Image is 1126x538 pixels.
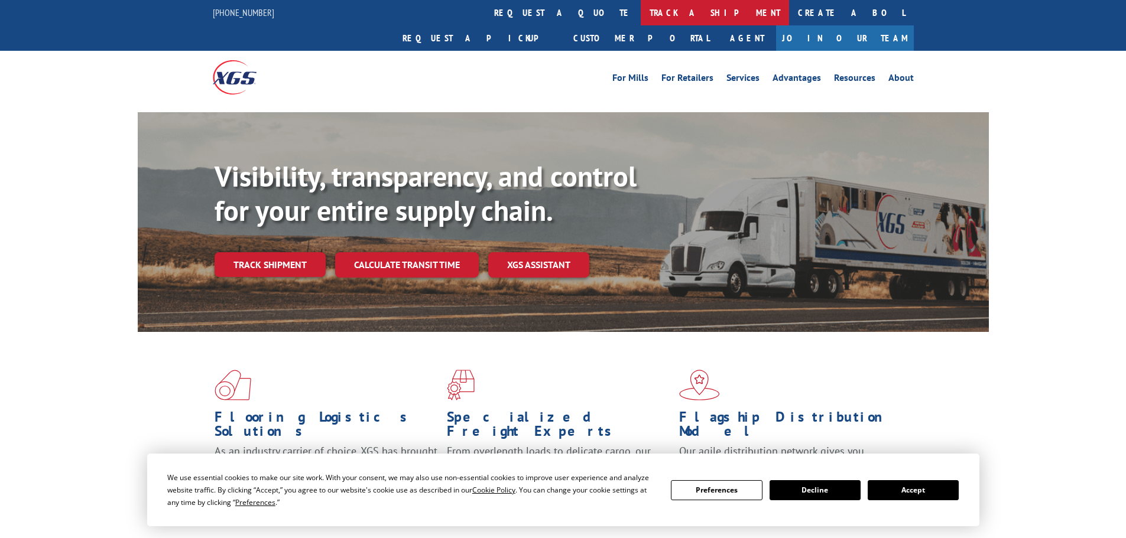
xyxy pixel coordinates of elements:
a: Resources [834,73,875,86]
a: Agent [718,25,776,51]
h1: Specialized Freight Experts [447,410,670,444]
a: Calculate transit time [335,252,479,278]
button: Accept [868,480,959,500]
div: We use essential cookies to make our site work. With your consent, we may also use non-essential ... [167,471,657,508]
button: Decline [770,480,861,500]
a: XGS ASSISTANT [488,252,589,278]
img: xgs-icon-flagship-distribution-model-red [679,370,720,400]
a: For Mills [612,73,648,86]
span: Our agile distribution network gives you nationwide inventory management on demand. [679,444,897,472]
img: xgs-icon-total-supply-chain-intelligence-red [215,370,251,400]
a: About [888,73,914,86]
h1: Flooring Logistics Solutions [215,410,438,444]
p: From overlength loads to delicate cargo, our experienced staff knows the best way to move your fr... [447,444,670,497]
span: As an industry carrier of choice, XGS has brought innovation and dedication to flooring logistics... [215,444,437,486]
a: Join Our Team [776,25,914,51]
a: Advantages [773,73,821,86]
span: Preferences [235,497,275,507]
a: Track shipment [215,252,326,277]
span: Cookie Policy [472,485,515,495]
div: Cookie Consent Prompt [147,454,979,526]
a: [PHONE_NUMBER] [213,6,274,18]
a: Services [726,73,760,86]
button: Preferences [671,480,762,500]
a: For Retailers [661,73,713,86]
img: xgs-icon-focused-on-flooring-red [447,370,475,400]
a: Customer Portal [564,25,718,51]
b: Visibility, transparency, and control for your entire supply chain. [215,158,637,229]
h1: Flagship Distribution Model [679,410,903,444]
a: Request a pickup [394,25,564,51]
